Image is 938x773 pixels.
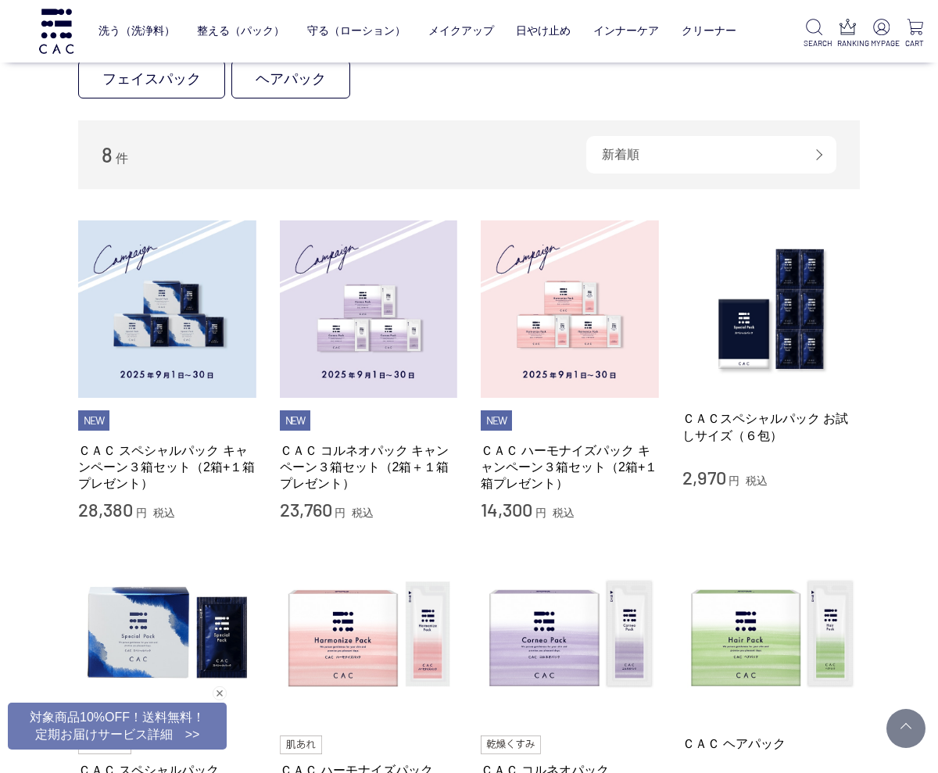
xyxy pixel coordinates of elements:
[682,735,861,752] a: ＣＡＣ ヘアパック
[335,506,345,519] span: 円
[428,13,494,49] a: メイクアップ
[682,410,861,444] a: ＣＡＣスペシャルパック お試しサイズ（６包）
[481,498,532,521] span: 14,300
[153,506,175,519] span: 税込
[481,546,659,724] img: ＣＡＣ コルネオパック
[904,38,925,49] p: CART
[481,220,659,399] img: ＣＡＣ ハーモナイズパック キャンペーン３箱セット（2箱+１箱プレゼント）
[481,410,512,431] li: NEW
[78,60,225,98] a: フェイスパック
[682,13,736,49] a: クリーナー
[280,498,332,521] span: 23,760
[804,38,825,49] p: SEARCH
[78,410,109,431] li: NEW
[586,136,836,174] div: 新着順
[904,19,925,49] a: CART
[871,38,892,49] p: MYPAGE
[136,506,147,519] span: 円
[78,546,256,724] img: ＣＡＣ スペシャルパック
[78,220,256,399] img: ＣＡＣ スペシャルパック キャンペーン３箱セット（2箱+１箱プレゼント）
[481,442,659,492] a: ＣＡＣ ハーモナイズパック キャンペーン３箱セット（2箱+１箱プレゼント）
[197,13,285,49] a: 整える（パック）
[682,546,861,724] img: ＣＡＣ ヘアパック
[116,152,128,165] span: 件
[280,220,458,399] img: ＣＡＣ コルネオパック キャンペーン３箱セット（2箱＋１箱プレゼント）
[516,13,571,49] a: 日やけ止め
[804,19,825,49] a: SEARCH
[280,442,458,492] a: ＣＡＣ コルネオパック キャンペーン３箱セット（2箱＋１箱プレゼント）
[837,38,858,49] p: RANKING
[837,19,858,49] a: RANKING
[871,19,892,49] a: MYPAGE
[746,474,768,487] span: 税込
[37,9,76,53] img: logo
[280,410,311,431] li: NEW
[78,498,133,521] span: 28,380
[98,13,175,49] a: 洗う（洗浄料）
[535,506,546,519] span: 円
[553,506,575,519] span: 税込
[682,220,861,399] img: ＣＡＣスペシャルパック お試しサイズ（６包）
[307,13,406,49] a: 守る（ローション）
[280,546,458,724] img: ＣＡＣ ハーモナイズパック
[481,735,541,754] img: 乾燥くすみ
[352,506,374,519] span: 税込
[729,474,739,487] span: 円
[682,466,726,488] span: 2,970
[102,142,113,166] span: 8
[593,13,659,49] a: インナーケア
[280,735,322,754] img: 肌あれ
[78,442,256,492] a: ＣＡＣ スペシャルパック キャンペーン３箱セット（2箱+１箱プレゼント）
